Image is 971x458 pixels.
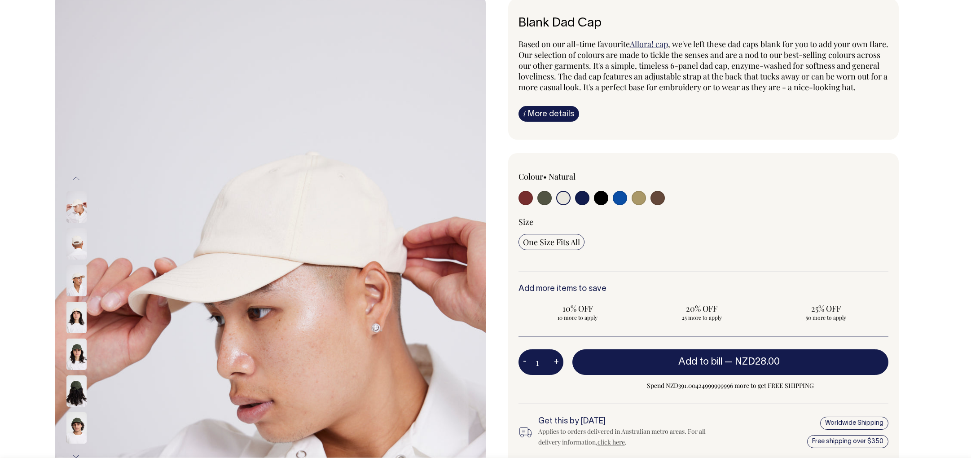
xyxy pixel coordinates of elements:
[572,349,888,374] button: Add to bill —NZD28.00
[543,171,547,182] span: •
[549,353,563,371] button: +
[523,109,526,118] span: i
[523,303,633,314] span: 10% OFF
[630,39,668,49] a: Allora! cap
[523,237,580,247] span: One Size Fits All
[66,265,87,296] img: natural
[518,39,888,92] span: , we've left these dad caps blank for you to add your own flare. Our selection of colours are mad...
[598,438,625,446] a: click here
[771,303,881,314] span: 25% OFF
[70,168,83,189] button: Previous
[518,106,579,122] a: iMore details
[66,228,87,260] img: natural
[735,357,780,366] span: NZD28.00
[771,314,881,321] span: 50 more to apply
[66,302,87,333] img: natural
[66,339,87,370] img: olive
[66,191,87,223] img: natural
[518,285,888,294] h6: Add more items to save
[518,353,531,371] button: -
[518,171,667,182] div: Colour
[678,357,722,366] span: Add to bill
[66,412,87,444] img: olive
[725,357,782,366] span: —
[66,375,87,407] img: olive
[642,300,761,324] input: 20% OFF 25 more to apply
[518,216,888,227] div: Size
[518,300,637,324] input: 10% OFF 10 more to apply
[518,39,630,49] span: Based on our all-time favourite
[518,17,888,31] h6: Blank Dad Cap
[538,417,721,426] h6: Get this by [DATE]
[647,303,757,314] span: 20% OFF
[518,234,584,250] input: One Size Fits All
[549,171,576,182] label: Natural
[767,300,886,324] input: 25% OFF 50 more to apply
[647,314,757,321] span: 25 more to apply
[538,426,721,448] div: Applies to orders delivered in Australian metro areas. For all delivery information, .
[523,314,633,321] span: 10 more to apply
[572,380,888,391] span: Spend NZD391.00424999999996 more to get FREE SHIPPING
